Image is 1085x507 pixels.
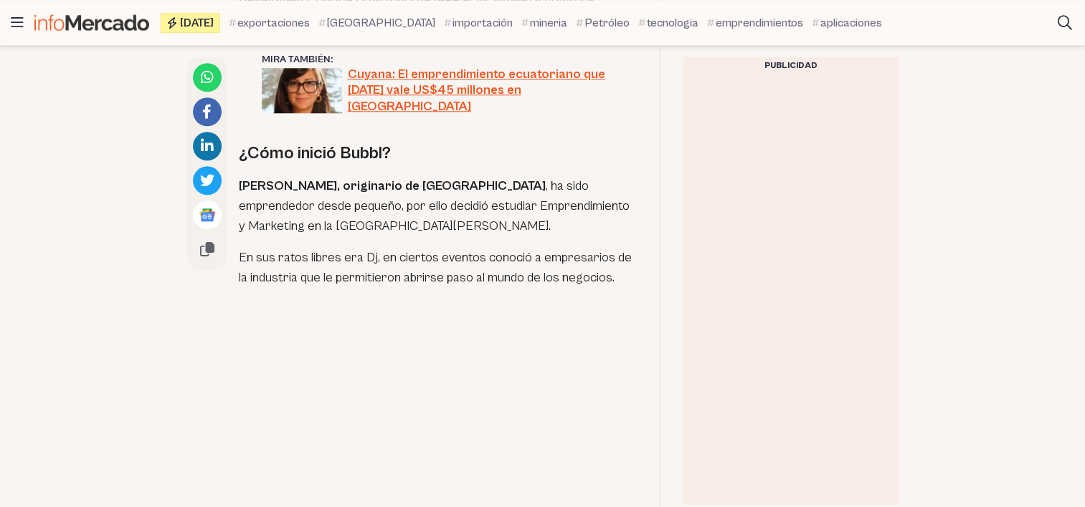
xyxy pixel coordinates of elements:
[820,14,882,32] span: aplicaciones
[812,14,882,32] a: aplicaciones
[262,67,614,115] a: Cuyana: El emprendimiento ecuatoriano que [DATE] vale US$45 millones en [GEOGRAPHIC_DATA]
[707,14,803,32] a: emprendimientos
[239,178,546,193] strong: [PERSON_NAME], originario de [GEOGRAPHIC_DATA]
[262,68,342,113] img: Cuyana emprendimiento
[239,248,637,288] p: En sus ratos libres era Dj, en ciertos eventos conoció a empresarios de la industria que le permi...
[239,176,637,236] p: , ha sido emprendedor desde pequeño, por ello decidió estudiar Emprendimiento y Marketing en la [...
[237,14,310,32] span: exportaciones
[521,14,567,32] a: mineria
[180,17,214,29] span: [DATE]
[647,14,698,32] span: tecnologia
[239,142,637,165] h2: ¿Cómo inició Bubbl?
[683,57,899,74] div: Publicidad
[199,206,216,223] img: Google News logo
[348,67,614,115] span: Cuyana: El emprendimiento ecuatoriano que [DATE] vale US$45 millones en [GEOGRAPHIC_DATA]
[34,14,149,31] img: Infomercado Ecuador logo
[576,14,630,32] a: Petróleo
[239,299,637,500] iframe: Advertisement
[683,74,899,504] iframe: Advertisement
[327,14,435,32] span: [GEOGRAPHIC_DATA]
[229,14,310,32] a: exportaciones
[444,14,513,32] a: importación
[530,14,567,32] span: mineria
[638,14,698,32] a: tecnologia
[318,14,435,32] a: [GEOGRAPHIC_DATA]
[262,52,614,67] div: Mira también:
[453,14,513,32] span: importación
[716,14,803,32] span: emprendimientos
[584,14,630,32] span: Petróleo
